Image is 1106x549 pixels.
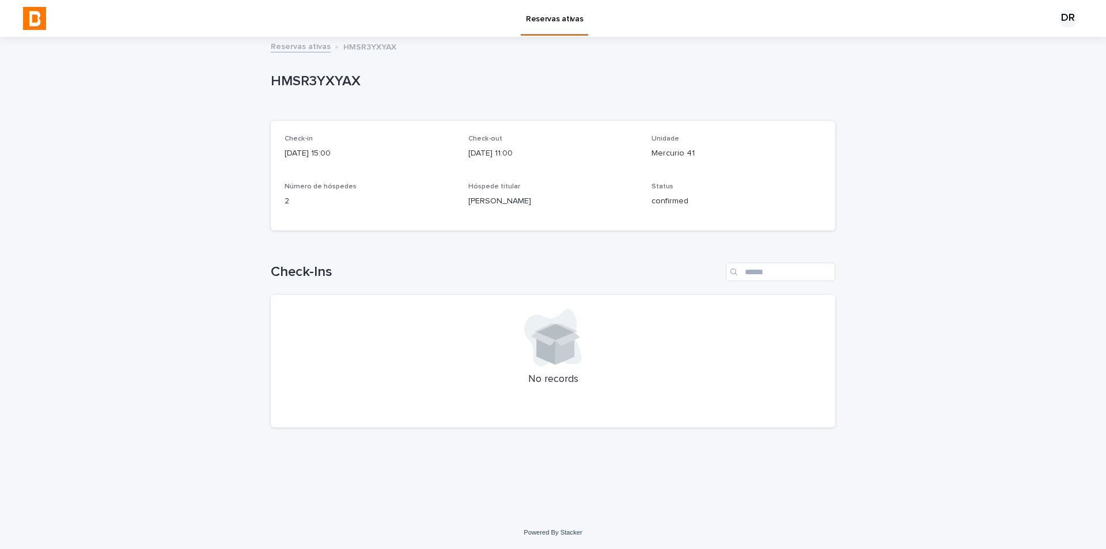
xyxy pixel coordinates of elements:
span: Status [652,183,673,190]
p: [DATE] 11:00 [468,147,638,160]
a: Reservas ativas [271,39,331,52]
span: Hóspede titular [468,183,520,190]
a: Powered By Stacker [524,529,582,536]
div: DR [1059,9,1077,28]
img: NnDbqpVWR6iGvzpSnmHx [23,7,46,30]
h1: Check-Ins [271,264,721,281]
span: Número de hóspedes [285,183,357,190]
span: Unidade [652,135,679,142]
p: [PERSON_NAME] [468,195,638,207]
p: HMSR3YXYAX [343,40,396,52]
p: Mercurio 41 [652,147,821,160]
p: No records [285,373,821,386]
p: confirmed [652,195,821,207]
span: Check-out [468,135,502,142]
p: 2 [285,195,454,207]
p: HMSR3YXYAX [271,73,831,90]
p: [DATE] 15:00 [285,147,454,160]
input: Search [726,263,835,281]
span: Check-in [285,135,313,142]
